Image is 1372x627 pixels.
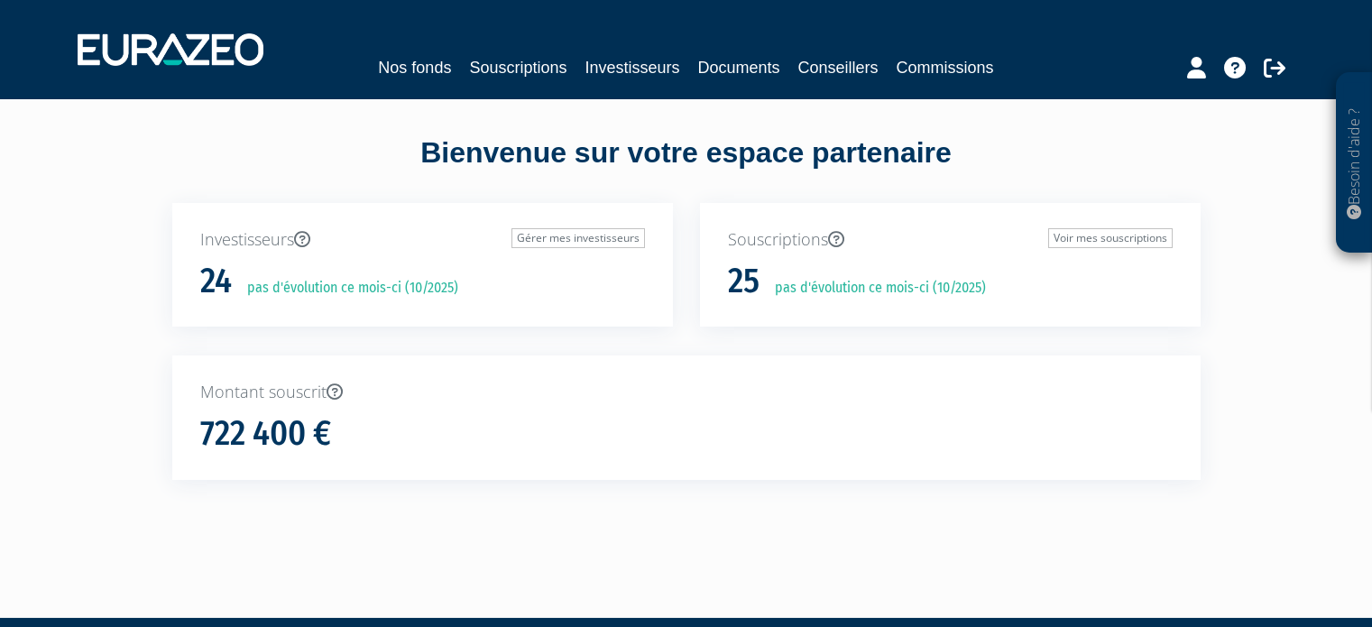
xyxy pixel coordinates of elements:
[200,415,331,453] h1: 722 400 €
[897,55,994,80] a: Commissions
[1048,228,1173,248] a: Voir mes souscriptions
[511,228,645,248] a: Gérer mes investisseurs
[762,278,986,299] p: pas d'évolution ce mois-ci (10/2025)
[200,263,232,300] h1: 24
[78,33,263,66] img: 1732889491-logotype_eurazeo_blanc_rvb.png
[200,228,645,252] p: Investisseurs
[469,55,566,80] a: Souscriptions
[235,278,458,299] p: pas d'évolution ce mois-ci (10/2025)
[159,133,1214,203] div: Bienvenue sur votre espace partenaire
[798,55,879,80] a: Conseillers
[585,55,679,80] a: Investisseurs
[378,55,451,80] a: Nos fonds
[698,55,780,80] a: Documents
[728,228,1173,252] p: Souscriptions
[728,263,760,300] h1: 25
[1344,82,1365,244] p: Besoin d'aide ?
[200,381,1173,404] p: Montant souscrit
